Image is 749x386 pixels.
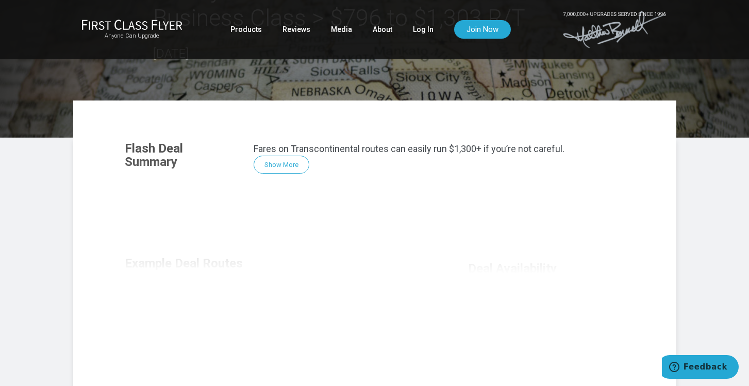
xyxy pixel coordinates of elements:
[662,355,739,381] iframe: Opens a widget where you can find more information
[125,142,238,169] h3: Flash Deal Summary
[373,20,392,39] a: About
[331,20,352,39] a: Media
[153,46,189,61] time: [DATE]
[254,142,625,156] p: Fares on Transcontinental routes can easily run $1,300+ if you’re not careful.
[413,20,434,39] a: Log In
[282,20,310,39] a: Reviews
[81,19,182,40] a: First Class FlyerAnyone Can Upgrade
[81,32,182,40] small: Anyone Can Upgrade
[230,20,262,39] a: Products
[81,19,182,30] img: First Class Flyer
[454,20,511,39] a: Join Now
[254,156,309,174] button: Show More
